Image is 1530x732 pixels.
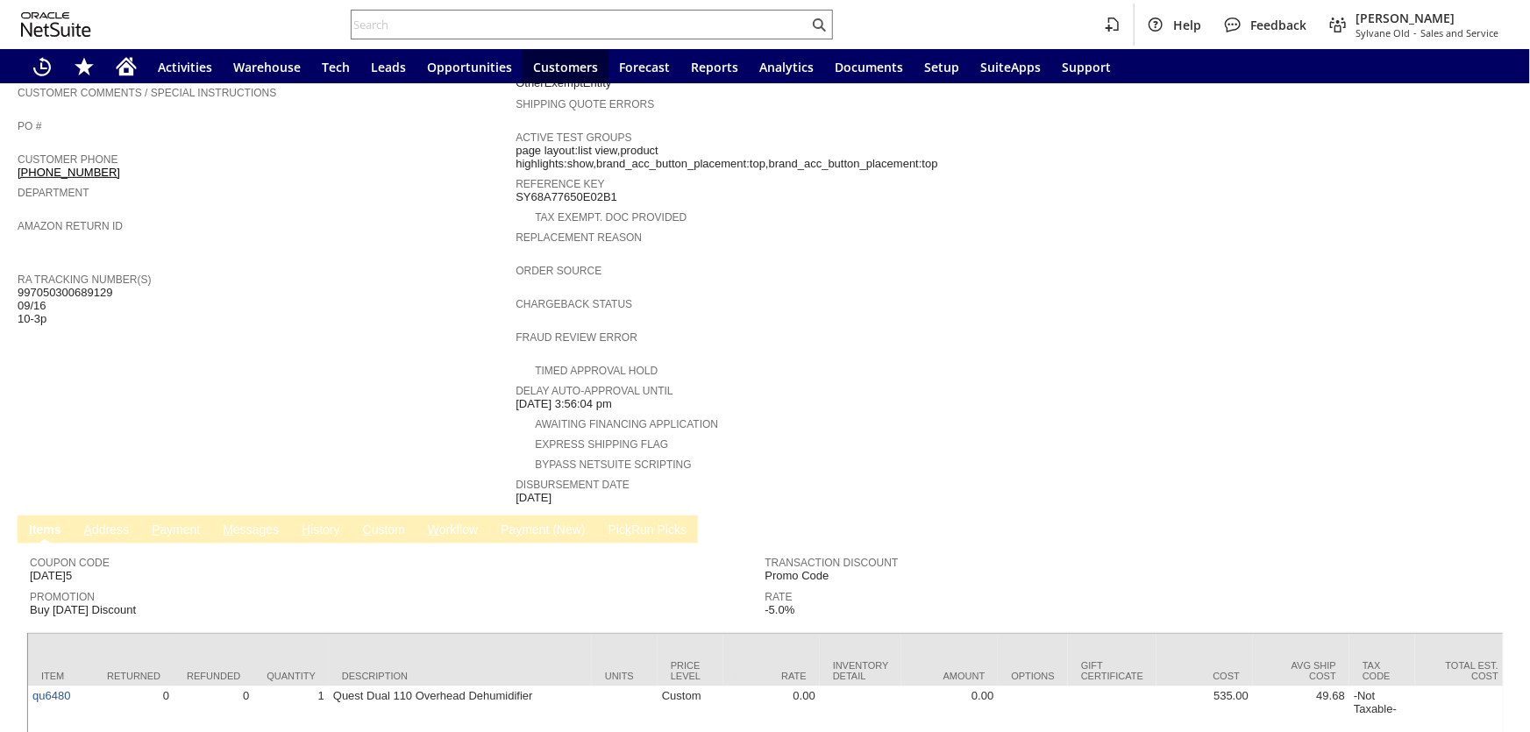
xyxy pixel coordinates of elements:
span: Leads [371,59,406,75]
a: Fraud Review Error [516,331,637,344]
a: Reports [680,49,749,84]
span: Feedback [1250,17,1306,33]
a: Rate [765,591,793,603]
a: Customer Phone [18,153,117,166]
a: Transaction Discount [765,557,899,569]
a: Warehouse [223,49,311,84]
span: Setup [924,59,959,75]
div: Avg Ship Cost [1266,660,1336,681]
input: Search [352,14,808,35]
span: Promo Code [765,569,829,583]
div: Refunded [187,671,240,681]
span: W [428,522,439,537]
div: Returned [107,671,160,681]
span: 997050300689129 09/16 10-3p [18,286,112,326]
span: - [1413,26,1417,39]
div: Description [342,671,579,681]
a: Address [80,522,133,539]
span: Opportunities [427,59,512,75]
div: Options [1011,671,1055,681]
a: Messages [218,522,283,539]
span: [DATE] 3:56:04 pm [516,397,612,411]
a: Recent Records [21,49,63,84]
span: y [516,522,522,537]
span: SuiteApps [980,59,1041,75]
a: History [297,522,345,539]
span: P [152,522,160,537]
a: Documents [824,49,914,84]
span: Documents [835,59,903,75]
span: page layout:list view,product highlights:show,brand_acc_button_placement:top,brand_acc_button_pla... [516,144,1005,171]
span: Forecast [619,59,670,75]
svg: Search [808,14,829,35]
span: k [625,522,631,537]
span: Activities [158,59,212,75]
span: I [29,522,32,537]
a: Chargeback Status [516,298,632,310]
div: Item [41,671,81,681]
a: RA Tracking Number(s) [18,274,151,286]
a: Analytics [749,49,824,84]
a: Support [1051,49,1121,84]
a: qu6480 [32,689,70,702]
span: Reports [691,59,738,75]
svg: Home [116,56,137,77]
a: Delay Auto-Approval Until [516,385,672,397]
a: Activities [147,49,223,84]
svg: Shortcuts [74,56,95,77]
div: Cost [1170,671,1240,681]
svg: logo [21,12,91,37]
div: Amount [914,671,985,681]
a: Tech [311,49,360,84]
a: Payment [147,522,204,539]
div: Gift Certificate [1081,660,1143,681]
a: Opportunities [416,49,523,84]
a: Order Source [516,265,601,277]
a: [PHONE_NUMBER] [18,166,120,179]
a: Tax Exempt. Doc Provided [535,211,687,224]
a: Department [18,187,89,199]
a: Timed Approval Hold [535,365,658,377]
a: Setup [914,49,970,84]
a: Awaiting Financing Application [535,418,718,430]
div: Units [605,671,644,681]
a: Forecast [608,49,680,84]
a: Payment (New) [496,522,589,539]
a: Replacement reason [516,231,642,244]
a: SuiteApps [970,49,1051,84]
span: M [223,522,233,537]
span: Sales and Service [1420,26,1498,39]
span: [DATE]5 [30,569,72,583]
a: Leads [360,49,416,84]
a: Unrolled view on [1481,519,1502,540]
div: Shortcuts [63,49,105,84]
a: Workflow [423,522,482,539]
a: Express Shipping Flag [535,438,668,451]
a: Reference Key [516,178,604,190]
span: SY68A77650E02B1 [516,190,617,204]
div: Inventory Detail [833,660,889,681]
span: [DATE] [516,491,552,505]
span: A [84,522,92,537]
span: Customers [533,59,598,75]
span: C [363,522,372,537]
a: Disbursement Date [516,479,630,491]
a: Customer Comments / Special Instructions [18,87,276,99]
a: Home [105,49,147,84]
span: Tech [322,59,350,75]
span: Analytics [759,59,814,75]
a: PickRun Picks [604,522,691,539]
a: Customers [523,49,608,84]
a: Items [25,522,66,539]
a: Shipping Quote Errors [516,98,654,110]
a: PO # [18,120,41,132]
div: Price Level [671,660,710,681]
a: Coupon Code [30,557,110,569]
div: Tax Code [1363,660,1402,681]
div: Quantity [267,671,316,681]
div: Rate [737,671,807,681]
span: -5.0% [765,603,795,617]
a: Amazon Return ID [18,220,123,232]
a: Promotion [30,591,95,603]
a: Bypass NetSuite Scripting [535,458,691,471]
